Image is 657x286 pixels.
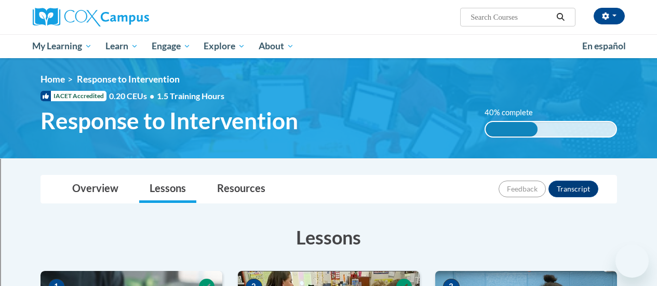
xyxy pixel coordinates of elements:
span: 0.20 CEUs [109,90,157,102]
a: En español [575,35,633,57]
span: Response to Intervention [41,107,298,134]
iframe: Button to launch messaging window [615,244,649,278]
img: Cox Campus [33,8,149,26]
span: IACET Accredited [41,91,106,101]
span: • [150,91,154,101]
span: Engage [152,40,191,52]
a: Engage [145,34,197,58]
a: Cox Campus [33,8,220,26]
a: Explore [197,34,252,58]
button: Search [553,11,568,23]
a: About [252,34,301,58]
div: Main menu [25,34,633,58]
span: About [259,40,294,52]
span: 1.5 Training Hours [157,91,224,101]
label: 40% complete [485,107,544,118]
span: Learn [105,40,138,52]
input: Search Courses [470,11,553,23]
span: Explore [204,40,245,52]
a: My Learning [26,34,99,58]
div: 40% complete [486,122,538,137]
a: Learn [99,34,145,58]
span: En español [582,40,626,51]
span: My Learning [32,40,92,52]
button: Account Settings [594,8,625,24]
span: Response to Intervention [77,74,180,85]
a: Home [41,74,65,85]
